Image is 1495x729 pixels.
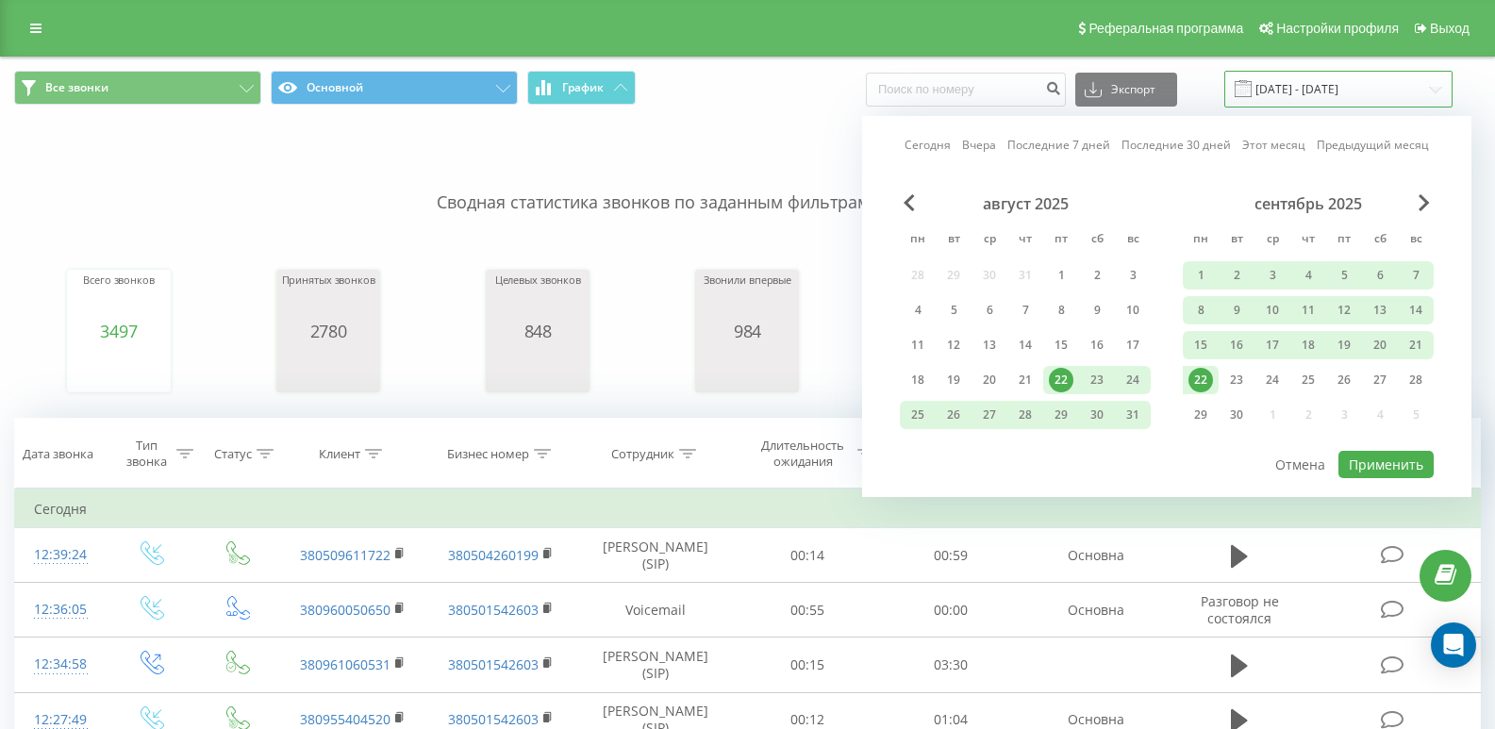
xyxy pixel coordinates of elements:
div: 19 [1332,333,1356,357]
button: Экспорт [1075,73,1177,107]
div: 16 [1085,333,1109,357]
td: Основна [1022,583,1171,638]
td: [PERSON_NAME] (SIP) [575,638,736,692]
div: пт 5 сент. 2025 г. [1326,261,1362,290]
div: 20 [1368,333,1392,357]
div: пн 15 сент. 2025 г. [1183,331,1219,359]
button: Отмена [1265,451,1336,478]
div: 31 [1121,403,1145,427]
div: Бизнес номер [447,446,529,462]
div: вс 28 сент. 2025 г. [1398,366,1434,394]
div: 11 [905,333,930,357]
a: 380501542603 [448,601,539,619]
div: 12:36:05 [34,591,88,628]
div: Всего звонков [83,274,155,322]
div: сб 13 сент. 2025 г. [1362,296,1398,324]
td: Сегодня [15,490,1481,528]
td: 03:30 [879,638,1022,692]
span: Реферальная программа [1088,21,1243,36]
div: 2 [1085,263,1109,288]
div: сб 23 авг. 2025 г. [1079,366,1115,394]
div: пт 19 сент. 2025 г. [1326,331,1362,359]
div: 20 [977,368,1002,392]
div: 14 [1013,333,1038,357]
a: 380501542603 [448,655,539,673]
div: чт 21 авг. 2025 г. [1007,366,1043,394]
div: август 2025 [900,194,1151,213]
div: 21 [1404,333,1428,357]
td: 00:00 [879,583,1022,638]
abbr: пятница [1330,226,1358,255]
div: 4 [1296,263,1321,288]
div: 8 [1049,298,1073,323]
div: пн 1 сент. 2025 г. [1183,261,1219,290]
div: пн 4 авг. 2025 г. [900,296,936,324]
div: 6 [1368,263,1392,288]
div: пт 26 сент. 2025 г. [1326,366,1362,394]
div: вс 31 авг. 2025 г. [1115,401,1151,429]
div: 7 [1404,263,1428,288]
div: 25 [1296,368,1321,392]
input: Поиск по номеру [866,73,1066,107]
div: 27 [1368,368,1392,392]
a: 380960050650 [300,601,390,619]
div: пн 25 авг. 2025 г. [900,401,936,429]
abbr: суббота [1366,226,1394,255]
div: Звонили впервые [704,274,791,322]
abbr: воскресенье [1402,226,1430,255]
div: 8 [1188,298,1213,323]
div: 1 [1049,263,1073,288]
p: Сводная статистика звонков по заданным фильтрам за выбранный период [14,153,1481,215]
div: чт 14 авг. 2025 г. [1007,331,1043,359]
div: чт 4 сент. 2025 г. [1290,261,1326,290]
div: 3 [1260,263,1285,288]
abbr: пятница [1047,226,1075,255]
div: вт 26 авг. 2025 г. [936,401,972,429]
div: Клиент [319,446,360,462]
div: ср 20 авг. 2025 г. [972,366,1007,394]
div: 984 [704,322,791,340]
td: [PERSON_NAME] (SIP) [575,528,736,583]
div: пн 11 авг. 2025 г. [900,331,936,359]
div: 14 [1404,298,1428,323]
div: 1 [1188,263,1213,288]
div: чт 7 авг. 2025 г. [1007,296,1043,324]
div: 23 [1085,368,1109,392]
div: вт 19 авг. 2025 г. [936,366,972,394]
div: ср 27 авг. 2025 г. [972,401,1007,429]
div: Тип звонка [123,438,171,470]
a: 380509611722 [300,546,390,564]
div: 29 [1049,403,1073,427]
a: Последние 30 дней [1121,136,1231,154]
div: пт 8 авг. 2025 г. [1043,296,1079,324]
div: ср 10 сент. 2025 г. [1254,296,1290,324]
abbr: суббота [1083,226,1111,255]
div: чт 28 авг. 2025 г. [1007,401,1043,429]
div: пт 29 авг. 2025 г. [1043,401,1079,429]
a: Этот месяц [1242,136,1305,154]
div: пн 8 сент. 2025 г. [1183,296,1219,324]
div: чт 25 сент. 2025 г. [1290,366,1326,394]
a: Последние 7 дней [1007,136,1110,154]
div: чт 11 сент. 2025 г. [1290,296,1326,324]
button: Применить [1338,451,1434,478]
div: 17 [1260,333,1285,357]
div: 21 [1013,368,1038,392]
div: 5 [1332,263,1356,288]
div: 26 [1332,368,1356,392]
div: вс 3 авг. 2025 г. [1115,261,1151,290]
div: вс 14 сент. 2025 г. [1398,296,1434,324]
div: 3497 [83,322,155,340]
div: 10 [1121,298,1145,323]
td: Voicemail [575,583,736,638]
div: 15 [1049,333,1073,357]
div: 12 [1332,298,1356,323]
div: пт 1 авг. 2025 г. [1043,261,1079,290]
div: 23 [1224,368,1249,392]
div: Длительность ожидания [753,438,853,470]
div: 12:34:58 [34,646,88,683]
div: 27 [977,403,1002,427]
div: 9 [1085,298,1109,323]
div: ср 24 сент. 2025 г. [1254,366,1290,394]
div: пт 12 сент. 2025 г. [1326,296,1362,324]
